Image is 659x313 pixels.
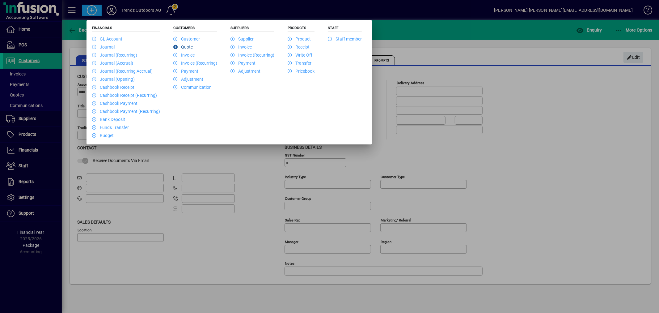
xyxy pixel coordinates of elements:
[173,77,203,82] a: Adjustment
[230,53,274,58] a: Invoice (Recurring)
[173,45,193,49] a: Quote
[230,26,274,32] h5: Suppliers
[92,109,160,114] a: Cashbook Payment (Recurring)
[173,26,217,32] h5: Customers
[92,77,135,82] a: Journal (Opening)
[92,53,137,58] a: Journal (Recurring)
[230,61,256,66] a: Payment
[288,61,311,66] a: Transfer
[173,53,195,58] a: Invoice
[288,36,311,41] a: Product
[92,133,114,138] a: Budget
[92,93,157,98] a: Cashbook Receipt (Recurring)
[288,26,315,32] h5: Products
[92,69,153,74] a: Journal (Recurring Accrual)
[92,61,133,66] a: Journal (Accrual)
[173,85,212,90] a: Communication
[328,36,362,41] a: Staff member
[328,26,362,32] h5: Staff
[230,69,260,74] a: Adjustment
[173,36,200,41] a: Customer
[92,45,115,49] a: Journal
[288,45,310,49] a: Receipt
[288,53,312,58] a: Write Off
[230,45,252,49] a: Invoice
[230,36,254,41] a: Supplier
[92,125,129,130] a: Funds Transfer
[92,85,134,90] a: Cashbook Receipt
[92,117,125,122] a: Bank Deposit
[288,69,315,74] a: Pricebook
[92,101,137,106] a: Cashbook Payment
[173,69,198,74] a: Payment
[92,26,160,32] h5: Financials
[173,61,217,66] a: Invoice (Recurring)
[92,36,122,41] a: GL Account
